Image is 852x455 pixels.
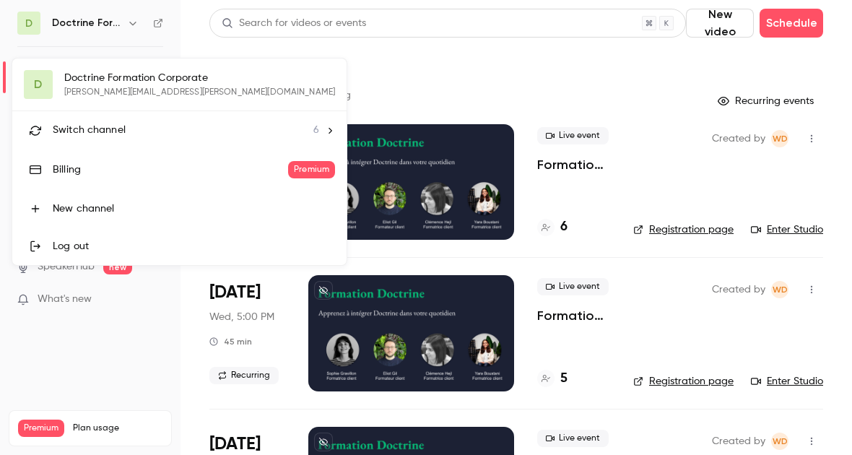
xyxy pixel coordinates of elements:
div: Billing [53,162,288,177]
span: Premium [288,161,335,178]
div: Log out [53,239,335,253]
span: Switch channel [53,123,126,138]
span: 6 [313,123,319,138]
div: New channel [53,201,335,216]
